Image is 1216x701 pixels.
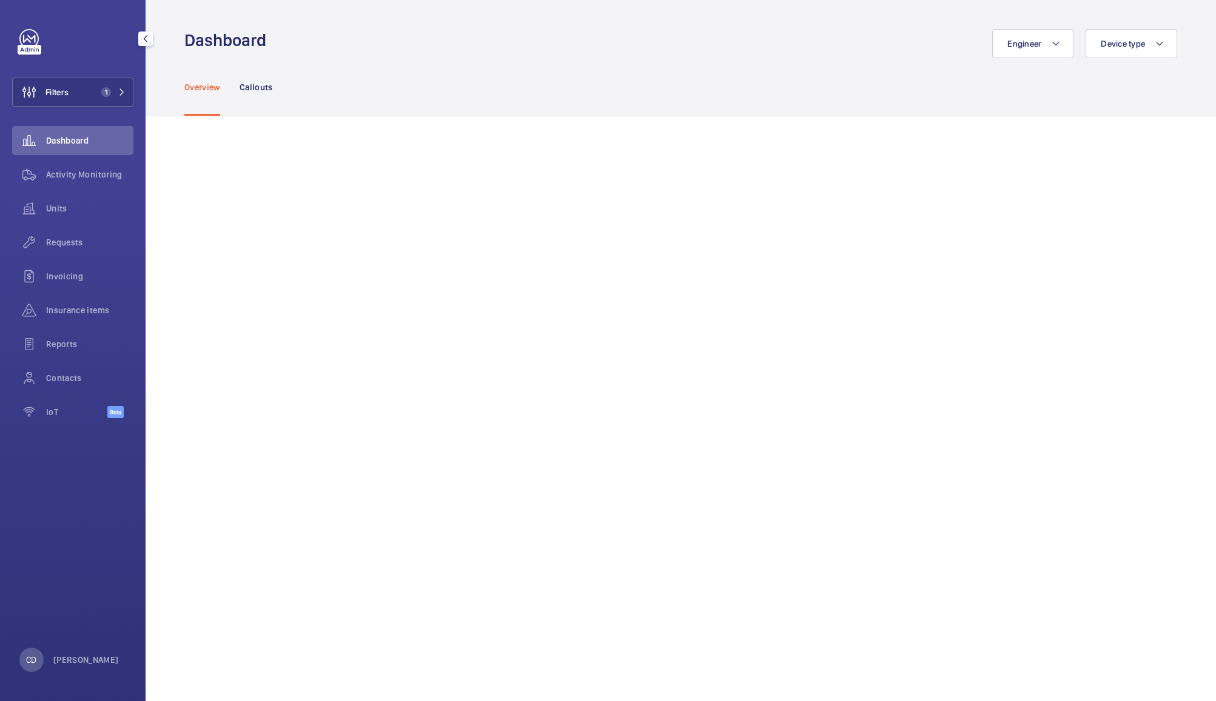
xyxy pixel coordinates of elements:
span: Activity Monitoring [46,168,133,181]
span: Invoicing [46,270,133,282]
span: Units [46,202,133,214]
span: IoT [46,406,107,418]
span: Filters [45,86,69,98]
span: Engineer [1007,39,1041,48]
span: Contacts [46,372,133,384]
span: Beta [107,406,124,418]
span: 1 [101,87,111,97]
span: Dashboard [46,135,133,147]
span: Requests [46,236,133,248]
span: Insurance items [46,304,133,316]
p: Overview [184,81,220,93]
button: Filters1 [12,78,133,107]
span: Reports [46,338,133,350]
h1: Dashboard [184,29,274,51]
button: Engineer [992,29,1073,58]
p: CD [26,654,36,666]
button: Device type [1086,29,1177,58]
p: [PERSON_NAME] [53,654,119,666]
span: Device type [1101,39,1145,48]
p: Callouts [240,81,273,93]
